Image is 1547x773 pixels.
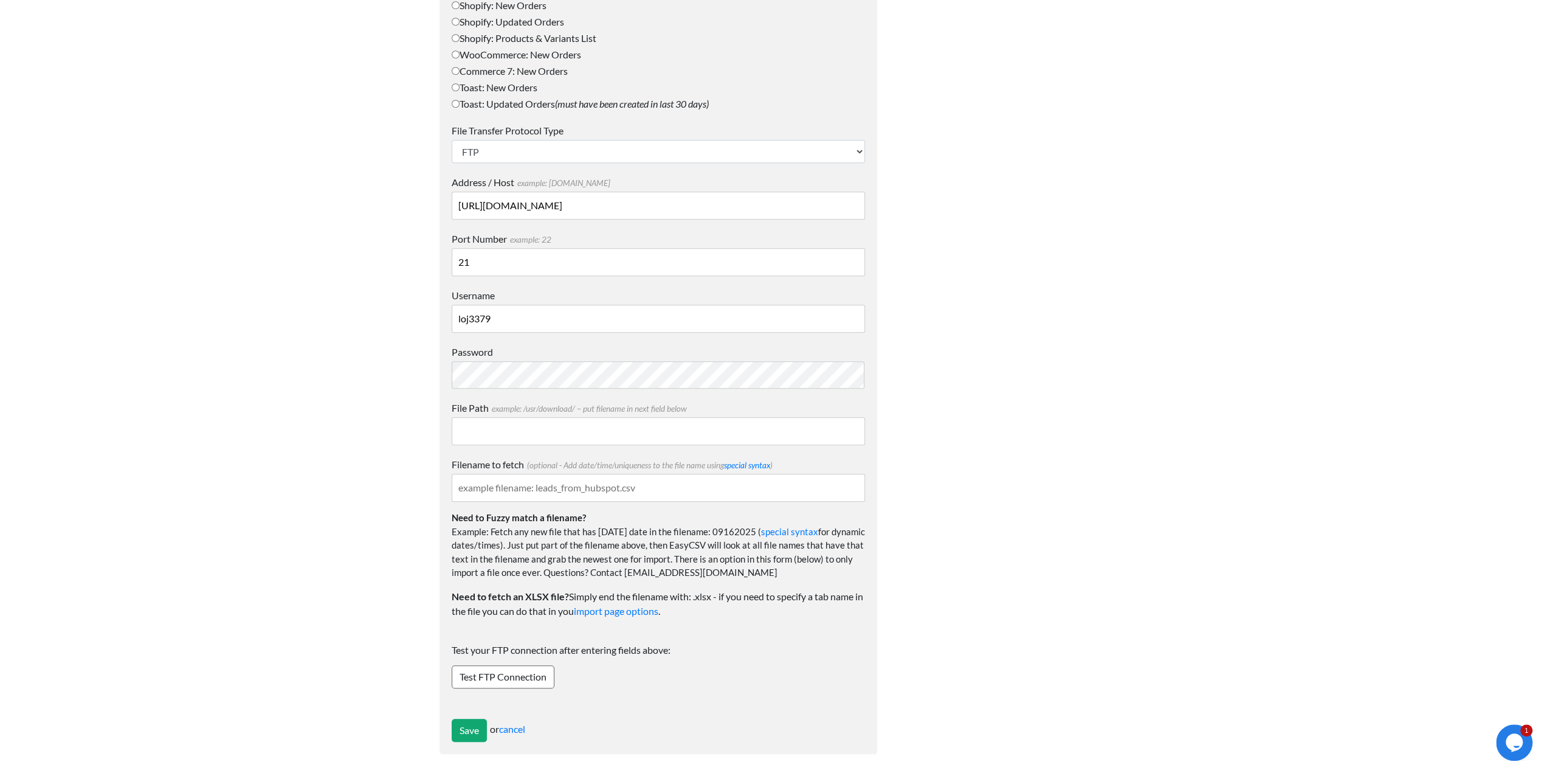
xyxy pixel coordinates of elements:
input: Shopify: New Orders [452,1,460,9]
strong: Need to Fuzzy match a filename? [452,512,586,523]
label: Toast: Updated Orders [452,97,865,111]
label: File Transfer Protocol Type [452,123,865,138]
label: Test your FTP connection after entering fields above: [452,643,865,664]
input: Commerce 7: New Orders [452,67,460,75]
label: Port Number [452,232,865,246]
a: cancel [499,723,525,735]
p: Example: Fetch any new file that has [DATE] date in the filename: 09162025 ( for dynamic dates/ti... [452,502,865,580]
input: Toast: New Orders [452,83,460,91]
i: (must have been created in last 30 days) [555,98,709,109]
label: Shopify: Products & Variants List [452,31,865,46]
label: Commerce 7: New Orders [452,64,865,78]
span: example: /usr/download/ – put filename in next field below [489,404,687,414]
input: example filename: leads_from_hubspot.csv [452,474,865,502]
label: File Path [452,401,865,415]
label: Shopify: Updated Orders [452,15,865,29]
span: example: [DOMAIN_NAME] [514,178,610,188]
label: Password [452,345,865,359]
span: (optional - Add date/time/uniqueness to the file name using ) [524,460,773,470]
input: Shopify: Products & Variants List [452,34,460,42]
strong: Need to fetch an XLSX file? [452,591,569,602]
input: WooCommerce: New Orders [452,50,460,58]
input: Toast: Updated Orders(must have been created in last 30 days) [452,100,460,108]
input: Save [452,719,487,742]
span: example: 22 [507,235,551,244]
p: Simply end the filename with: .xlsx - if you need to specify a tab name in the file you can do th... [452,589,865,619]
label: Address / Host [452,175,865,190]
iframe: chat widget [1496,724,1535,761]
input: Shopify: Updated Orders [452,18,460,26]
div: or [452,719,865,742]
a: Test FTP Connection [452,665,554,688]
label: Filename to fetch [452,457,865,472]
a: import page options [574,605,658,617]
label: Toast: New Orders [452,80,865,95]
label: WooCommerce: New Orders [452,47,865,62]
a: special syntax [724,460,770,470]
label: Username [452,288,865,303]
a: special syntax [761,526,818,537]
